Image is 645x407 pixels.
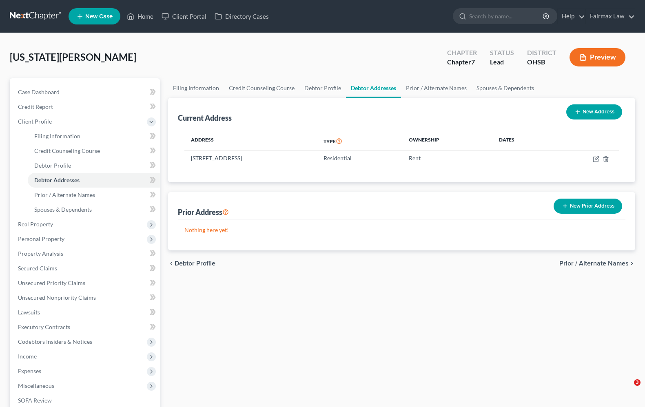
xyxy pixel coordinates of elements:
span: Debtor Profile [175,260,215,267]
a: Unsecured Priority Claims [11,276,160,290]
span: New Case [85,13,113,20]
th: Dates [492,132,552,150]
span: Prior / Alternate Names [34,191,95,198]
a: Credit Counseling Course [28,144,160,158]
a: Debtor Addresses [28,173,160,188]
div: Status [490,48,514,58]
div: Current Address [178,113,232,123]
a: Filing Information [168,78,224,98]
span: Lawsuits [18,309,40,316]
span: Unsecured Priority Claims [18,279,85,286]
div: Chapter [447,58,477,67]
div: Prior Address [178,207,229,217]
a: Home [123,9,157,24]
a: Secured Claims [11,261,160,276]
a: Property Analysis [11,246,160,261]
a: Spouses & Dependents [472,78,539,98]
span: Spouses & Dependents [34,206,92,213]
td: [STREET_ADDRESS] [184,150,317,166]
span: Secured Claims [18,265,57,272]
span: Unsecured Nonpriority Claims [18,294,96,301]
button: Prior / Alternate Names chevron_right [559,260,635,267]
span: 7 [471,58,475,66]
a: Help [558,9,585,24]
button: New Address [566,104,622,119]
div: District [527,48,556,58]
a: Case Dashboard [11,85,160,100]
a: Prior / Alternate Names [28,188,160,202]
span: Executory Contracts [18,323,70,330]
a: Credit Counseling Course [224,78,299,98]
th: Type [317,132,402,150]
div: OHSB [527,58,556,67]
a: Executory Contracts [11,320,160,334]
a: Lawsuits [11,305,160,320]
span: Case Dashboard [18,88,60,95]
input: Search by name... [469,9,544,24]
td: Residential [317,150,402,166]
span: Expenses [18,367,41,374]
a: Spouses & Dependents [28,202,160,217]
a: Client Portal [157,9,211,24]
span: Debtor Profile [34,162,71,169]
p: Nothing here yet! [184,226,619,234]
div: Chapter [447,48,477,58]
div: Lead [490,58,514,67]
a: Unsecured Nonpriority Claims [11,290,160,305]
span: Miscellaneous [18,382,54,389]
span: SOFA Review [18,397,52,404]
th: Address [184,132,317,150]
td: Rent [402,150,492,166]
span: [US_STATE][PERSON_NAME] [10,51,136,63]
span: Personal Property [18,235,64,242]
span: Prior / Alternate Names [559,260,629,267]
span: Income [18,353,37,360]
a: Debtor Profile [28,158,160,173]
button: Preview [570,48,625,66]
span: 3 [634,379,641,386]
span: Property Analysis [18,250,63,257]
a: Filing Information [28,129,160,144]
a: Debtor Addresses [346,78,401,98]
a: Credit Report [11,100,160,114]
span: Debtor Addresses [34,177,80,184]
span: Codebtors Insiders & Notices [18,338,92,345]
span: Credit Report [18,103,53,110]
button: chevron_left Debtor Profile [168,260,215,267]
a: Debtor Profile [299,78,346,98]
span: Real Property [18,221,53,228]
a: Prior / Alternate Names [401,78,472,98]
span: Credit Counseling Course [34,147,100,154]
span: Client Profile [18,118,52,125]
i: chevron_left [168,260,175,267]
span: Filing Information [34,133,80,139]
a: Fairmax Law [586,9,635,24]
th: Ownership [402,132,492,150]
button: New Prior Address [554,199,622,214]
iframe: Intercom live chat [617,379,637,399]
i: chevron_right [629,260,635,267]
a: Directory Cases [211,9,273,24]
